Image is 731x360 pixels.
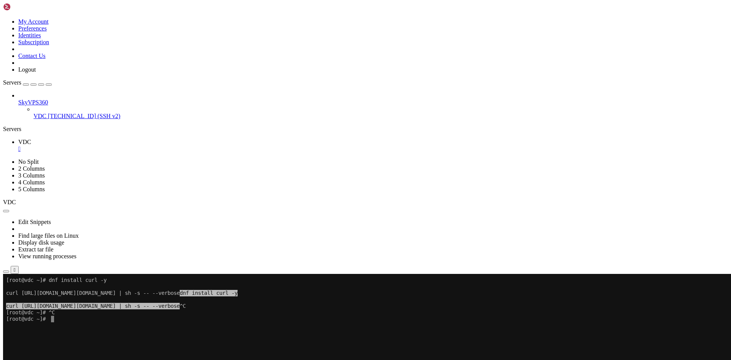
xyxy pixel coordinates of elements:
img: Shellngn [3,3,47,11]
span: VDC [34,113,46,119]
a: Display disk usage [18,239,64,246]
span: Servers [3,79,21,86]
div: (14, 6) [48,42,51,48]
span: SkyVPS360 [18,99,48,106]
a: Contact Us [18,53,46,59]
a: Edit Snippets [18,219,51,225]
a: Identities [18,32,41,38]
a: Find large files on Linux [18,232,79,239]
a: View running processes [18,253,77,259]
a: 2 Columns [18,165,45,172]
a: 5 Columns [18,186,45,192]
span: VDC [3,199,16,205]
span: curl [URL][DOMAIN_NAME][DOMAIN_NAME] | sh -s -- --verbose [3,29,177,35]
a: SkyVPS360 [18,99,728,106]
x-row: [root@vdc ~]# ^C [3,35,717,42]
a:  [18,146,728,152]
x-row: [root@vdc ~]# [3,42,717,48]
a: My Account [18,18,49,25]
span: [TECHNICAL_ID] (SSH v2) [48,113,120,119]
button:  [11,266,19,274]
a: Extract tar file [18,246,53,253]
div:  [14,267,16,273]
a: Subscription [18,39,49,45]
a: Preferences [18,25,47,32]
a: VDC [TECHNICAL_ID] (SSH v2) [34,113,728,120]
a: No Split [18,158,39,165]
a: Servers [3,79,52,86]
a: Logout [18,66,36,73]
x-row: [root@vdc ~]# dnf install curl -y [3,3,717,10]
span: VDC [18,139,31,145]
x-row: ^C [3,29,717,35]
a: VDC [18,139,728,152]
a: 4 Columns [18,179,45,186]
li: VDC [TECHNICAL_ID] (SSH v2) [34,106,728,120]
x-row: curl [URL][DOMAIN_NAME][DOMAIN_NAME] | sh -s -- --verbose [3,16,717,22]
a: 3 Columns [18,172,45,179]
div: Servers [3,126,728,133]
span: dnf install curl -y [177,16,235,22]
li: SkyVPS360 [18,92,728,120]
